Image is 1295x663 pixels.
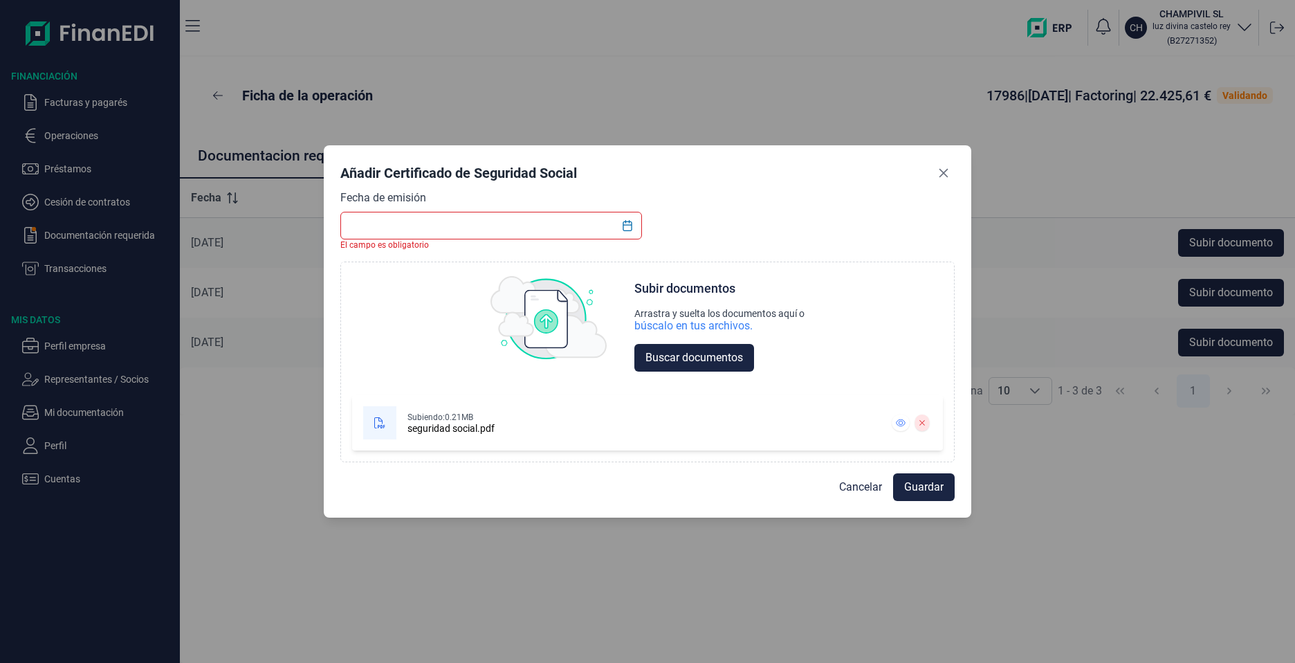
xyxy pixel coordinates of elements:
[407,423,495,434] div: seguridad social.pdf
[634,308,805,319] div: Arrastra y suelta los documentos aquí o
[904,479,944,496] span: Guardar
[634,319,805,333] div: búscalo en tus archivos.
[340,190,426,206] label: Fecha de emisión
[634,280,735,297] div: Subir documentos
[407,412,495,423] div: Subiendo: 0.21MB
[839,479,882,496] span: Cancelar
[634,344,754,372] button: Buscar documentos
[893,473,955,501] button: Guardar
[340,239,642,251] div: El campo es obligatorio
[645,349,743,366] span: Buscar documentos
[828,473,893,501] button: Cancelar
[614,213,641,238] button: Choose Date
[634,319,753,333] div: búscalo en tus archivos.
[490,276,607,359] img: upload img
[933,162,955,184] button: Close
[340,163,577,183] div: Añadir Certificado de Seguridad Social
